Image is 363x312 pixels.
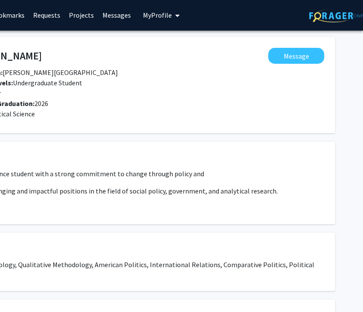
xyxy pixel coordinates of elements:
[309,9,363,22] img: ForagerOne Logo
[6,273,37,306] iframe: Chat
[143,11,172,19] span: My Profile
[3,68,118,77] span: [PERSON_NAME][GEOGRAPHIC_DATA]
[268,48,324,64] button: Message Andrew Ratcliff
